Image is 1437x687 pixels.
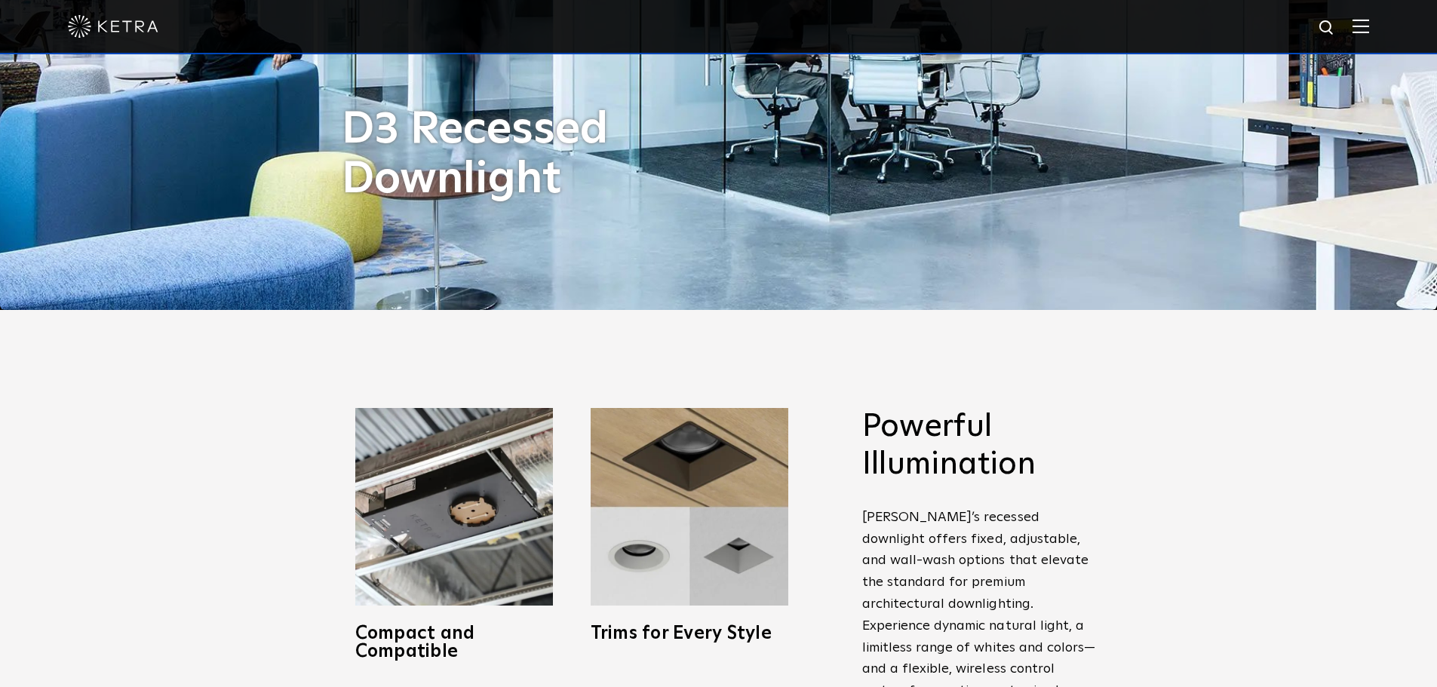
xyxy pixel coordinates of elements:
h1: D3 Recessed Downlight [342,105,726,204]
img: search icon [1318,19,1337,38]
img: ketra-logo-2019-white [68,15,158,38]
h3: Compact and Compatible [355,624,553,661]
img: Hamburger%20Nav.svg [1353,19,1369,33]
img: trims-for-every-style [591,408,788,606]
h2: Powerful Illumination [862,408,1096,484]
h3: Trims for Every Style [591,624,788,643]
img: compact-and-copatible [355,408,553,606]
